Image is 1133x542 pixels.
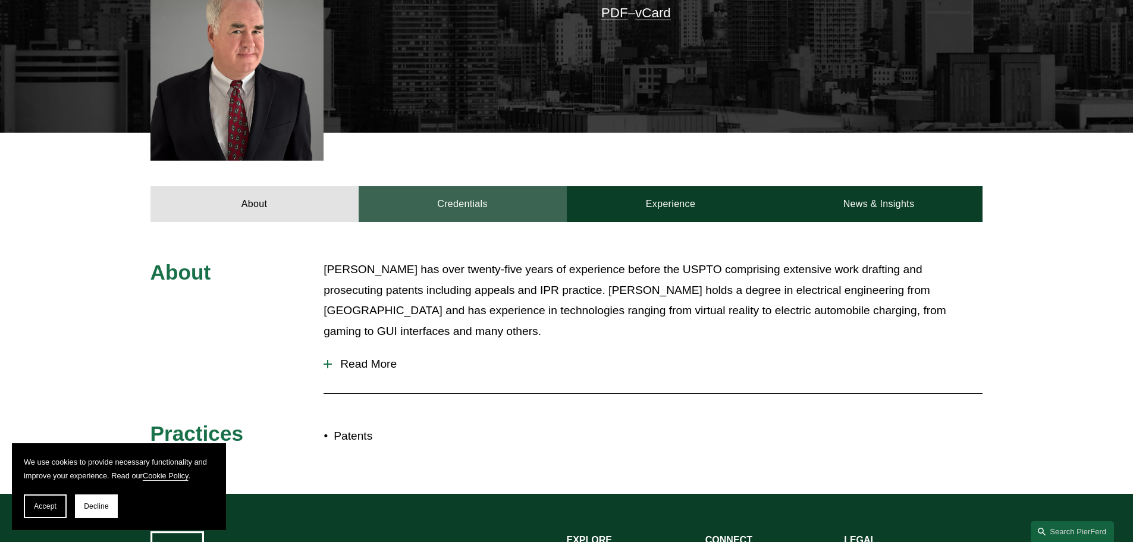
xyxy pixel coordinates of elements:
[75,494,118,518] button: Decline
[774,186,983,222] a: News & Insights
[324,349,983,380] button: Read More
[1031,521,1114,542] a: Search this site
[150,422,244,445] span: Practices
[150,261,211,284] span: About
[150,186,359,222] a: About
[359,186,567,222] a: Credentials
[601,5,628,20] a: PDF
[332,358,983,371] span: Read More
[12,443,226,530] section: Cookie banner
[34,502,57,510] span: Accept
[143,471,189,480] a: Cookie Policy
[635,5,671,20] a: vCard
[324,259,983,342] p: [PERSON_NAME] has over twenty-five years of experience before the USPTO comprising extensive work...
[567,186,775,222] a: Experience
[334,426,566,447] p: Patents
[24,455,214,483] p: We use cookies to provide necessary functionality and improve your experience. Read our .
[84,502,109,510] span: Decline
[24,494,67,518] button: Accept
